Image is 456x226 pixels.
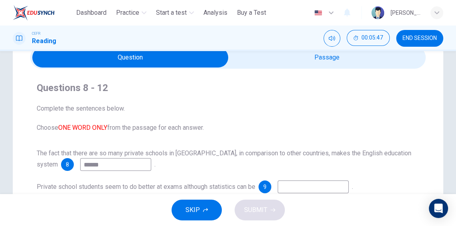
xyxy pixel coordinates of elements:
span: Buy a Test [237,8,266,18]
span: . [352,183,353,190]
img: en [313,10,323,16]
span: Dashboard [76,8,107,18]
div: [PERSON_NAME] KPM-Guru [391,8,421,18]
h1: Reading [32,36,56,46]
button: 00:05:47 [347,30,390,46]
span: Private school students seem to do better at exams although statistics can be [37,183,255,190]
div: Hide [347,30,390,47]
span: 8 [66,162,69,167]
font: ONE WORD ONLY [58,124,107,131]
h4: Questions 8 - 12 [37,81,419,94]
button: Buy a Test [234,6,269,20]
span: END SESSION [403,35,437,42]
button: END SESSION [396,30,443,47]
span: Complete the sentences below. Choose from the passage for each answer. [37,104,419,133]
span: . [154,161,156,168]
div: Open Intercom Messenger [429,199,448,218]
button: SKIP [172,200,222,220]
span: CEFR [32,31,40,36]
span: The fact that there are so many private schools in [GEOGRAPHIC_DATA], in comparison to other coun... [37,149,411,168]
span: Analysis [203,8,227,18]
button: Start a test [153,6,197,20]
span: 9 [263,184,266,190]
span: Practice [116,8,139,18]
span: 00:05:47 [361,35,383,41]
span: Start a test [156,8,187,18]
img: ELTC logo [13,5,55,21]
div: Mute [324,30,340,47]
button: Dashboard [73,6,110,20]
img: Profile picture [371,6,384,19]
button: Practice [113,6,150,20]
button: Analysis [200,6,231,20]
a: ELTC logo [13,5,73,21]
span: SKIP [186,204,200,216]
